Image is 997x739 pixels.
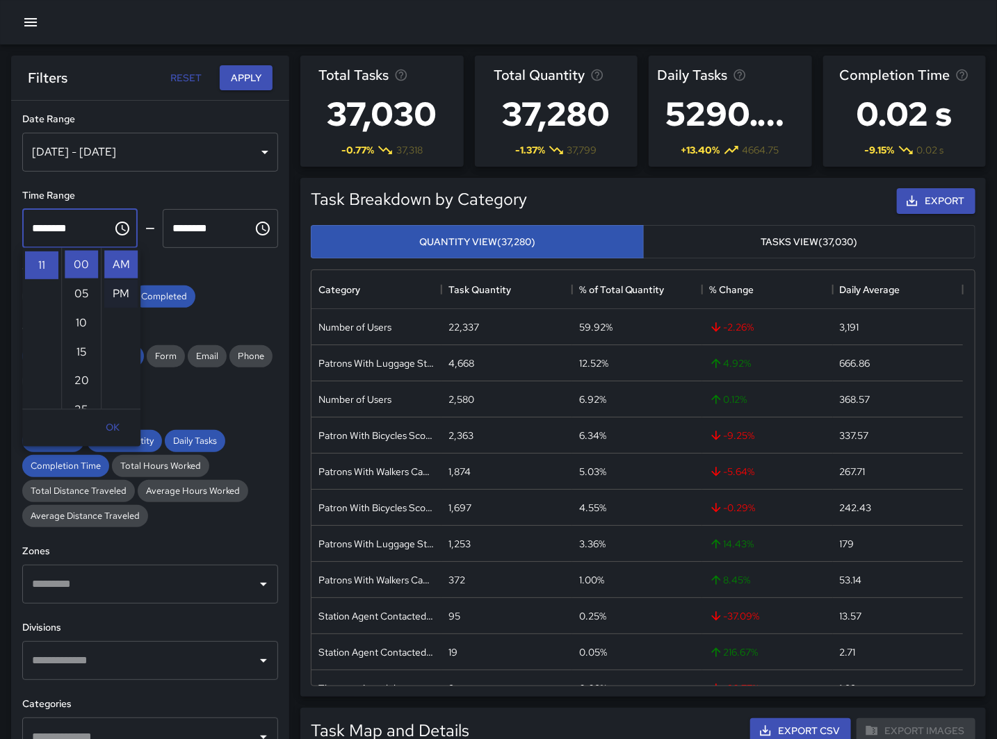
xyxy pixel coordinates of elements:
span: Form [147,350,185,362]
li: 20 minutes [65,367,98,395]
div: 0.05% [579,645,607,659]
div: Total Hours Worked [112,455,209,477]
svg: Average number of tasks per day in the selected period, compared to the previous period. [733,68,747,82]
div: Email [188,345,227,367]
span: -1.37 % [515,143,545,157]
div: 2.71 [840,645,856,659]
span: Daily Tasks [657,64,727,86]
button: OK [90,415,135,441]
div: Average Distance Traveled [22,505,148,527]
div: Daily Average [833,270,963,309]
div: Phone [229,345,273,367]
div: 372 [448,573,465,587]
button: Apply [220,65,273,91]
span: + 13.40 % [681,143,720,157]
li: AM [104,251,138,279]
div: 22,337 [448,320,479,334]
span: -9.15 % [865,143,895,157]
span: Completion Time [839,64,950,86]
div: Completion Time [22,455,109,477]
svg: Average time taken to complete tasks in the selected period, compared to the previous period. [955,68,969,82]
div: 0.25% [579,609,606,623]
div: 368.57 [840,392,870,406]
div: Patrons With Luggage Stroller Carts Wagons [318,356,435,370]
div: 9 [448,681,455,695]
div: Completed [133,285,195,308]
div: 19 [448,645,457,659]
span: 37,318 [396,143,423,157]
span: Phone [229,350,273,362]
h6: Zones [22,544,278,559]
div: 1.00% [579,573,604,587]
h6: Filters [28,67,67,89]
h6: Metrics [22,409,278,424]
div: 6.92% [579,392,606,406]
span: 14.43 % [709,537,754,551]
div: % of Total Quantity [579,270,665,309]
div: 4.55% [579,501,606,515]
span: Average Distance Traveled [22,510,148,522]
span: Daily Tasks [165,435,225,447]
div: Total Distance Traveled [22,480,135,502]
div: 3,191 [840,320,859,334]
div: Task Quantity [441,270,572,309]
li: 0 minutes [65,251,98,279]
div: 1,697 [448,501,471,515]
button: Export [897,188,975,214]
span: 216.67 % [709,645,758,659]
div: % Change [709,270,754,309]
span: -2.26 % [709,320,754,334]
div: 179 [840,537,854,551]
div: 13.57 [840,609,862,623]
span: Completed [133,290,195,302]
div: Patron With Bicycles Scooters Electric Scooters [318,429,435,442]
span: Completion Time [22,460,109,472]
div: 337.57 [840,429,869,442]
h6: Categories [22,697,278,712]
li: 11 hours [25,251,58,279]
li: PM [104,280,138,308]
div: 666.86 [840,356,870,370]
div: Station Agent Contacted Restocking Supplies Request [318,645,435,659]
span: 4664.75 [743,143,779,157]
h6: Task Status [22,265,278,280]
h3: 5290.00 [657,86,804,142]
button: Open [254,651,273,670]
li: 5 minutes [65,280,98,308]
div: Threat or Assault between Patron and Attendant - BART PD Contacted [318,681,435,695]
button: Tasks View(37,030) [643,225,976,259]
li: 10 hours [25,222,58,250]
div: Patrons With Luggage Stroller Carts Wagons [318,537,435,551]
span: Total Tasks [318,64,389,86]
button: Choose time, selected time is 11:00 AM [108,215,136,242]
span: -30.77 % [709,681,759,695]
div: Daily Average [840,270,900,309]
button: Quantity View(37,280) [311,225,644,259]
div: 267.71 [840,465,866,479]
span: 37,799 [567,143,597,157]
div: % Change [702,270,832,309]
ul: Select minutes [61,248,101,409]
div: [DATE] - [DATE] [22,133,278,172]
div: 2,580 [448,392,474,406]
div: Category [318,270,360,309]
li: 10 minutes [65,309,98,337]
div: 95 [448,609,460,623]
div: 2,363 [448,429,473,442]
div: 1,253 [448,537,471,551]
ul: Select meridiem [101,248,140,409]
h6: Task Source [22,324,278,340]
span: -0.77 % [341,143,374,157]
button: Choose time, selected time is 11:59 PM [249,215,277,242]
span: 4.92 % [709,356,751,370]
span: Total Quantity [494,64,585,86]
div: 6.34% [579,429,606,442]
span: Average Hours Worked [138,485,248,497]
span: -9.25 % [709,429,754,442]
li: 25 minutes [65,397,98,424]
div: Patrons With Walkers Canes Wheelchair [318,573,435,587]
ul: Select hours [22,248,61,409]
div: 1,874 [448,465,471,479]
h6: Date Range [22,112,278,127]
span: -37.09 % [709,609,759,623]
